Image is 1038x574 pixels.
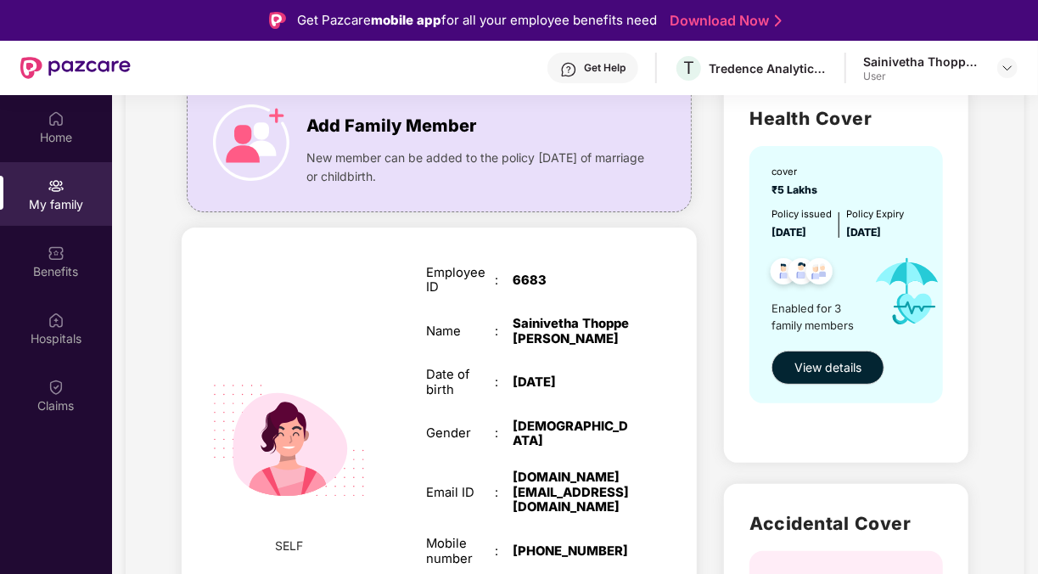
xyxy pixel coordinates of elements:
a: Download Now [670,12,777,30]
img: svg+xml;base64,PHN2ZyBpZD0iQmVuZWZpdHMiIHhtbG5zPSJodHRwOi8vd3d3LnczLm9yZy8yMDAwL3N2ZyIgd2lkdGg9Ij... [48,245,65,262]
span: SELF [275,537,303,555]
div: Get Help [584,61,626,75]
div: Mobile number [426,537,495,566]
div: : [495,324,512,340]
span: View details [794,358,861,377]
img: Logo [269,12,286,29]
span: [DATE] [846,226,881,239]
div: Employee ID [426,266,495,295]
img: svg+xml;base64,PHN2ZyBpZD0iQ2xhaW0iIHhtbG5zPSJodHRwOi8vd3d3LnczLm9yZy8yMDAwL3N2ZyIgd2lkdGg9IjIwIi... [48,379,65,396]
div: Get Pazcare for all your employee benefits need [298,10,658,31]
img: svg+xml;base64,PHN2ZyBpZD0iRHJvcGRvd24tMzJ4MzIiIHhtbG5zPSJodHRwOi8vd3d3LnczLm9yZy8yMDAwL3N2ZyIgd2... [1001,61,1014,75]
div: 6683 [513,273,633,289]
img: svg+xml;base64,PHN2ZyB4bWxucz0iaHR0cDovL3d3dy53My5vcmcvMjAwMC9zdmciIHdpZHRoPSI0OC45NDMiIGhlaWdodD... [781,253,822,295]
img: svg+xml;base64,PHN2ZyB4bWxucz0iaHR0cDovL3d3dy53My5vcmcvMjAwMC9zdmciIHdpZHRoPSIyMjQiIGhlaWdodD0iMT... [193,345,384,537]
div: cover [771,165,822,180]
img: icon [213,104,289,181]
strong: mobile app [372,12,442,28]
div: : [495,375,512,391]
span: New member can be added to the policy [DATE] of marriage or childbirth. [306,149,646,186]
div: : [495,426,512,442]
div: : [495,486,512,501]
img: svg+xml;base64,PHN2ZyB4bWxucz0iaHR0cDovL3d3dy53My5vcmcvMjAwMC9zdmciIHdpZHRoPSI0OC45NDMiIGhlaWdodD... [799,253,840,295]
div: User [863,70,982,83]
div: Policy issued [771,207,832,222]
button: View details [771,351,884,385]
div: Gender [426,426,495,442]
div: Sainivetha Thoppe [PERSON_NAME] [513,317,633,346]
span: T [683,58,694,78]
span: ₹5 Lakhs [771,183,822,196]
img: svg+xml;base64,PHN2ZyB3aWR0aD0iMjAiIGhlaWdodD0iMjAiIHZpZXdCb3g9IjAgMCAyMCAyMCIgZmlsbD0ibm9uZSIgeG... [48,177,65,194]
div: [DATE] [513,375,633,391]
div: [DEMOGRAPHIC_DATA] [513,419,633,449]
span: [DATE] [771,226,806,239]
h2: Accidental Cover [749,509,943,537]
img: svg+xml;base64,PHN2ZyBpZD0iSGVscC0zMngzMiIgeG1sbnM9Imh0dHA6Ly93d3cudzMub3JnLzIwMDAvc3ZnIiB3aWR0aD... [560,61,577,78]
div: : [495,544,512,560]
div: Sainivetha Thoppe [PERSON_NAME] [863,53,982,70]
div: Name [426,324,495,340]
img: New Pazcare Logo [20,57,131,79]
img: Stroke [775,12,782,30]
div: Tredence Analytics Solutions Private Limited [709,60,828,76]
div: Policy Expiry [846,207,904,222]
h2: Health Cover [749,104,943,132]
div: [PHONE_NUMBER] [513,544,633,560]
img: svg+xml;base64,PHN2ZyBpZD0iSG9zcGl0YWxzIiB4bWxucz0iaHR0cDovL3d3dy53My5vcmcvMjAwMC9zdmciIHdpZHRoPS... [48,312,65,329]
div: Date of birth [426,368,495,397]
img: svg+xml;base64,PHN2ZyB4bWxucz0iaHR0cDovL3d3dy53My5vcmcvMjAwMC9zdmciIHdpZHRoPSI0OC45NDMiIGhlaWdodD... [763,253,805,295]
div: : [495,273,512,289]
img: icon [861,241,954,343]
span: Add Family Member [306,113,476,139]
span: Enabled for 3 family members [771,300,861,335]
div: Email ID [426,486,495,501]
div: [DOMAIN_NAME][EMAIL_ADDRESS][DOMAIN_NAME] [513,470,633,515]
img: svg+xml;base64,PHN2ZyBpZD0iSG9tZSIgeG1sbnM9Imh0dHA6Ly93d3cudzMub3JnLzIwMDAvc3ZnIiB3aWR0aD0iMjAiIG... [48,110,65,127]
